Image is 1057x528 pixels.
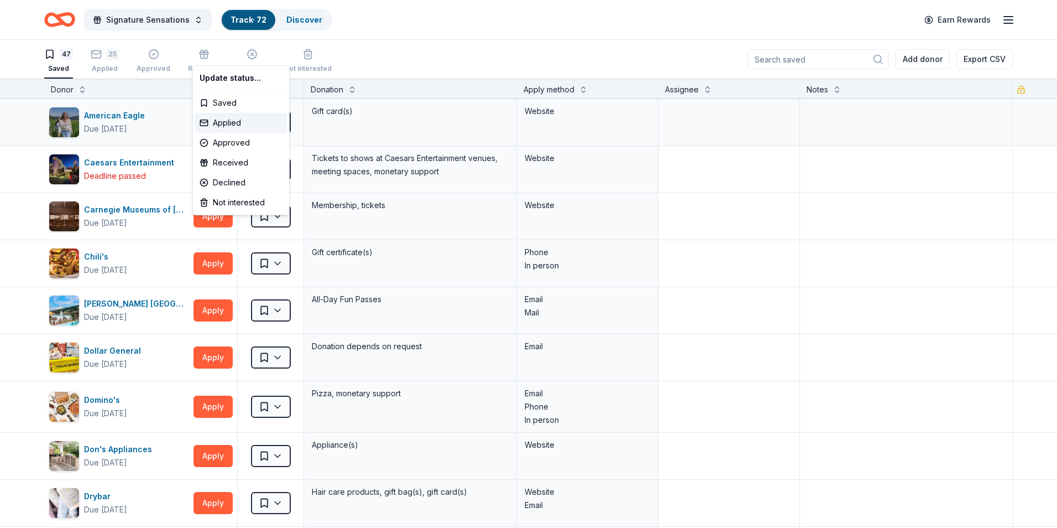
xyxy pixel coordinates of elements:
[195,113,287,133] div: Applied
[195,68,287,88] div: Update status...
[195,193,287,213] div: Not interested
[195,153,287,173] div: Received
[195,133,287,153] div: Approved
[195,173,287,193] div: Declined
[195,93,287,113] div: Saved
